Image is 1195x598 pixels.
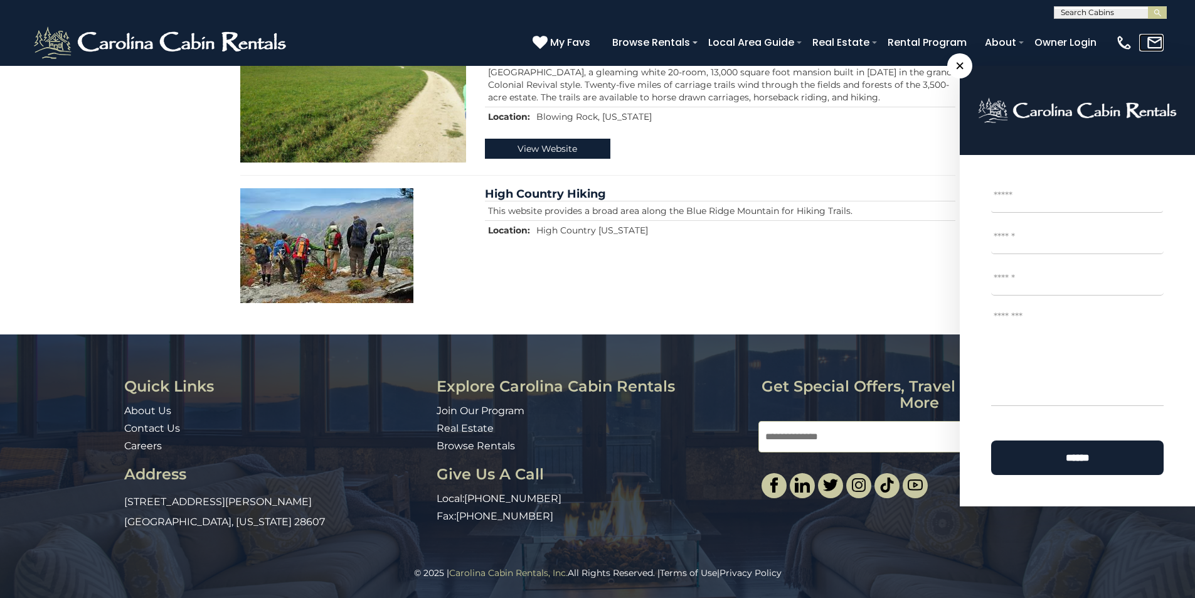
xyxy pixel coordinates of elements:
p: Fax: [437,510,749,524]
img: White-1-2.png [31,24,292,61]
a: Browse Rentals [437,440,515,452]
a: Privacy Policy [720,567,782,579]
a: My Favs [533,35,593,51]
a: Owner Login [1028,31,1103,53]
img: logo [978,97,1177,124]
a: Terms of Use [660,567,717,579]
strong: Location: [488,111,530,122]
h3: Quick Links [124,378,427,395]
a: High Country Hiking [485,187,606,201]
a: Browse Rentals [606,31,696,53]
p: Local: [437,492,749,506]
td: High Country [US_STATE] [533,220,955,240]
a: About [979,31,1022,53]
h3: Address [124,466,427,483]
p: [STREET_ADDRESS][PERSON_NAME] [GEOGRAPHIC_DATA], [US_STATE] 28607 [124,492,427,532]
span: My Favs [550,35,590,50]
h3: Give Us A Call [437,466,749,483]
img: youtube-light.svg [908,478,923,493]
a: About Us [124,405,171,417]
img: mail-regular-white.png [1146,34,1164,51]
img: High Country Hiking [240,188,413,303]
a: Careers [124,440,162,452]
a: Contact Us [124,422,180,434]
a: View Website [485,139,610,159]
img: Moses Cone Memorial Park & Manor [240,12,466,163]
td: This website provides a broad area along the Blue Ridge Mountain for Hiking Trails. [485,201,955,220]
img: tiktok.svg [879,478,895,493]
h3: Get special offers, travel inspiration and more [758,378,1080,412]
img: instagram-single.svg [851,478,866,493]
a: Real Estate [806,31,876,53]
a: Join Our Program [437,405,524,417]
img: facebook-single.svg [767,478,782,493]
strong: Location: [488,225,530,236]
img: twitter-single.svg [823,478,838,493]
h3: Explore Carolina Cabin Rentals [437,378,749,395]
a: Local Area Guide [702,31,800,53]
a: Rental Program [881,31,973,53]
a: [PHONE_NUMBER] [456,510,553,522]
a: [PHONE_NUMBER] [464,493,561,505]
span: © 2025 | [414,567,568,579]
span: × [947,53,972,78]
a: Carolina Cabin Rentals, Inc. [449,567,568,579]
a: Real Estate [437,422,494,434]
p: All Rights Reserved. | | [28,567,1167,579]
img: phone-regular-white.png [1115,34,1133,51]
img: linkedin-single.svg [795,478,810,493]
td: Blowing Rock, [US_STATE] [533,107,955,126]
